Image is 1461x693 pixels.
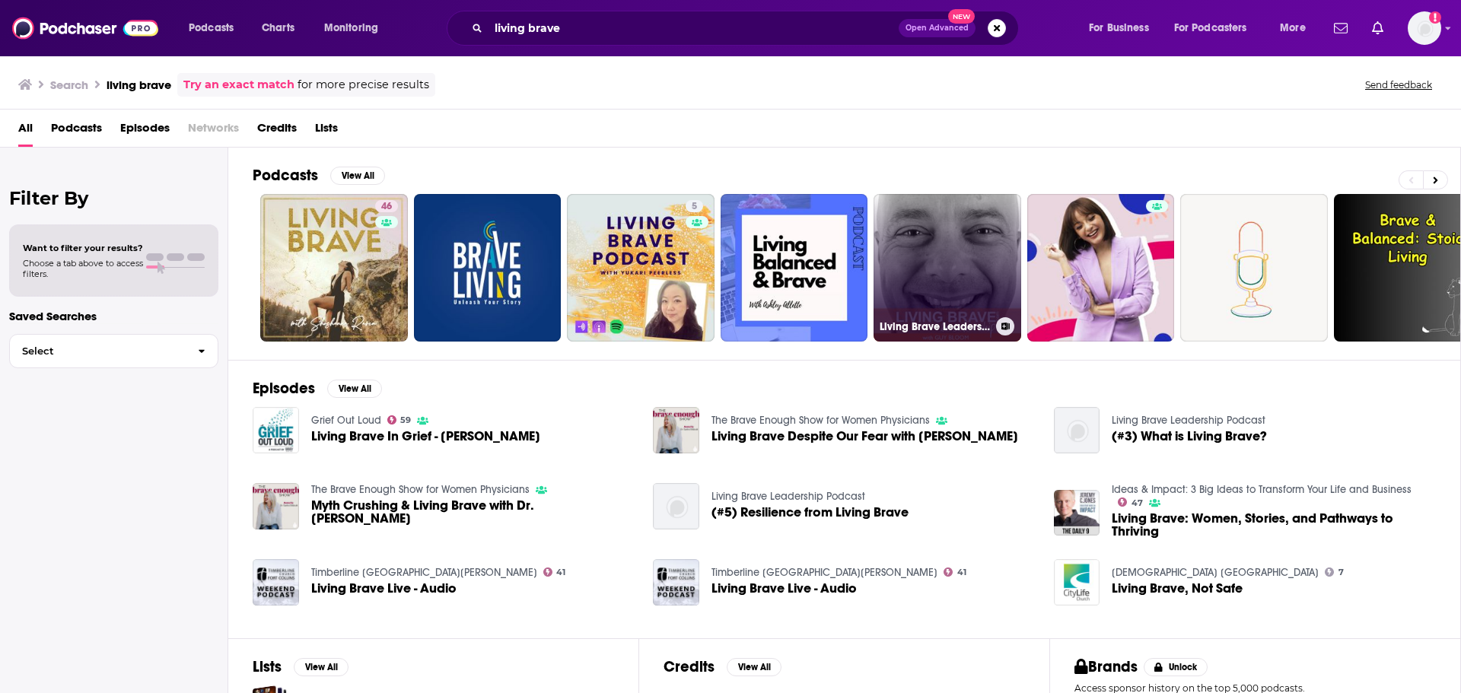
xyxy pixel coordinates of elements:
span: Select [10,346,186,356]
span: Monitoring [324,17,378,39]
button: View All [327,380,382,398]
img: (#3) What is Living Brave? [1054,407,1100,453]
a: Show notifications dropdown [1366,15,1389,41]
span: Myth Crushing & Living Brave with Dr. [PERSON_NAME] [311,499,635,525]
a: The Brave Enough Show for Women Physicians [711,414,930,427]
span: 59 [400,417,411,424]
a: Living Brave, Not Safe [1112,582,1243,595]
span: 41 [556,569,565,576]
button: open menu [1269,16,1325,40]
a: Try an exact match [183,76,294,94]
button: View All [727,658,781,676]
span: Networks [188,116,239,147]
span: for more precise results [298,76,429,94]
span: 41 [957,569,966,576]
a: All [18,116,33,147]
a: Myth Crushing & Living Brave with Dr. Mark Shapiro [311,499,635,525]
span: Living Brave Live - Audio [711,582,857,595]
a: PodcastsView All [253,166,385,185]
span: New [948,9,976,24]
a: Credits [257,116,297,147]
h2: Episodes [253,379,315,398]
a: Timberline Fort Collins Campus [711,566,937,579]
a: Living Brave Despite Our Fear with Amy Debrucque [711,430,1018,443]
button: Send feedback [1361,78,1437,91]
span: Want to filter your results? [23,243,143,253]
button: Unlock [1144,658,1208,676]
span: Charts [262,17,294,39]
a: Timberline Fort Collins Campus [311,566,537,579]
span: More [1280,17,1306,39]
a: Show notifications dropdown [1328,15,1354,41]
a: 5 [686,200,703,212]
img: User Profile [1408,11,1441,45]
a: Living Brave Leadership Podcast [1112,414,1265,427]
img: Myth Crushing & Living Brave with Dr. Mark Shapiro [253,483,299,529]
a: 41 [944,567,966,577]
a: 41 [543,567,566,577]
a: Living Brave: Women, Stories, and Pathways to Thriving [1112,512,1436,538]
a: 46 [375,200,398,212]
span: For Business [1089,17,1149,39]
button: Select [9,334,218,368]
span: Logged in as gabrielle.gantz [1408,11,1441,45]
a: Lists [315,116,338,147]
span: Living Brave In Grief - [PERSON_NAME] [311,430,540,443]
button: open menu [178,16,253,40]
a: 46 [260,194,408,342]
button: open menu [1078,16,1168,40]
a: Charts [252,16,304,40]
h3: Search [50,78,88,92]
img: Living Brave In Grief - Shannon Dingle [253,407,299,453]
span: Podcasts [189,17,234,39]
svg: Add a profile image [1429,11,1441,24]
h2: Brands [1074,657,1138,676]
a: Living Brave Leadership Podcast [874,194,1021,342]
button: open menu [1164,16,1269,40]
a: 7 [1325,567,1344,577]
img: (#5) Resilience from Living Brave [653,483,699,529]
span: (#5) Resilience from Living Brave [711,506,909,519]
a: Living Brave Live - Audio [311,582,457,595]
img: Living Brave Live - Audio [653,559,699,606]
span: Living Brave Despite Our Fear with [PERSON_NAME] [711,430,1018,443]
span: For Podcasters [1174,17,1247,39]
a: Ideas & Impact: 3 Big Ideas to Transform Your Life and Business [1112,483,1412,496]
input: Search podcasts, credits, & more... [489,16,899,40]
a: CreditsView All [664,657,781,676]
a: (#3) What is Living Brave? [1112,430,1267,443]
span: 7 [1338,569,1344,576]
a: Episodes [120,116,170,147]
span: Podcasts [51,116,102,147]
a: EpisodesView All [253,379,382,398]
button: View All [294,658,349,676]
img: Living Brave: Women, Stories, and Pathways to Thriving [1054,490,1100,536]
h3: Living Brave Leadership Podcast [880,320,990,333]
h2: Filter By [9,187,218,209]
img: Living Brave Despite Our Fear with Amy Debrucque [653,407,699,453]
h2: Credits [664,657,715,676]
a: Living Brave Live - Audio [253,559,299,606]
a: Living Brave, Not Safe [1054,559,1100,606]
a: Living Brave Leadership Podcast [711,490,865,503]
a: ListsView All [253,657,349,676]
button: open menu [314,16,398,40]
img: Podchaser - Follow, Share and Rate Podcasts [12,14,158,43]
span: Choose a tab above to access filters. [23,258,143,279]
a: 47 [1118,497,1143,507]
span: 47 [1132,500,1143,507]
